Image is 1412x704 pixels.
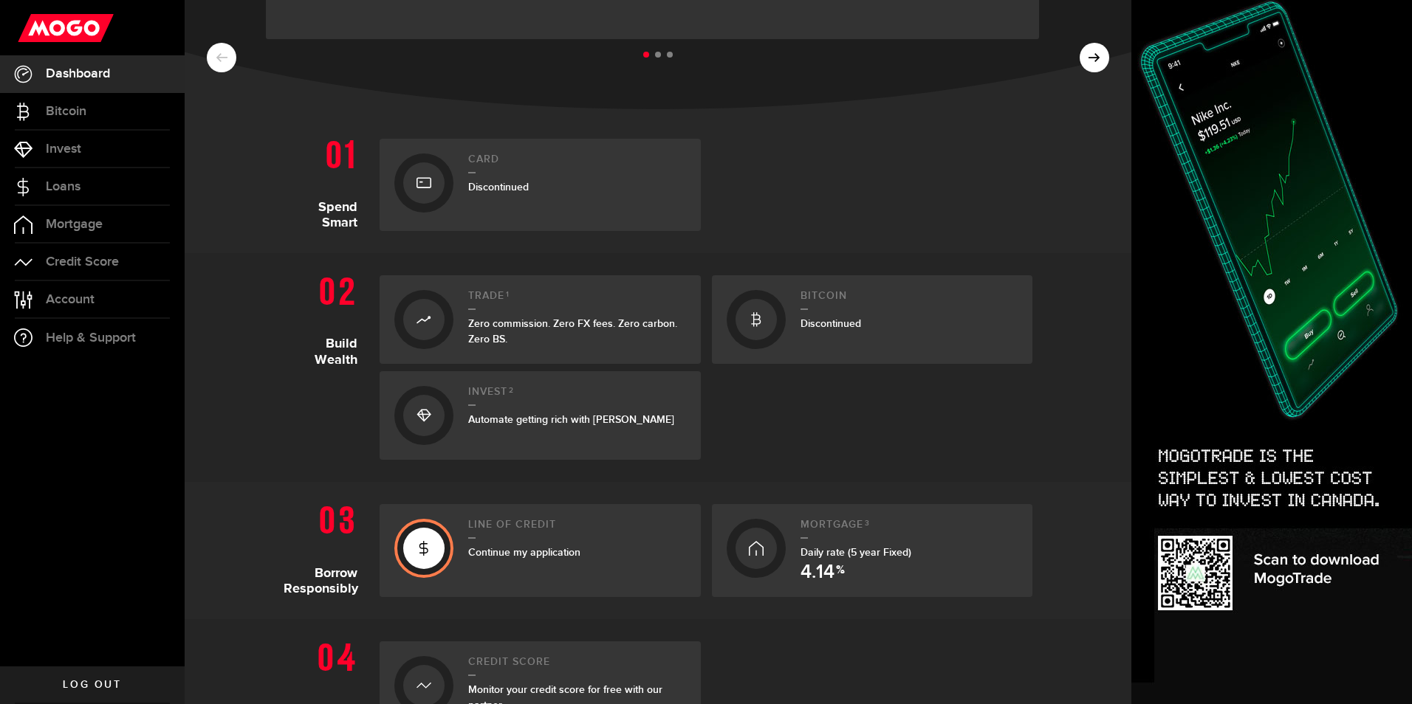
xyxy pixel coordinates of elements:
[865,519,870,528] sup: 3
[468,546,580,559] span: Continue my application
[836,565,845,582] span: %
[380,275,701,364] a: Trade1Zero commission. Zero FX fees. Zero carbon. Zero BS.
[801,290,1018,310] h2: Bitcoin
[468,153,686,173] h2: Card
[468,181,529,193] span: Discontinued
[380,371,701,460] a: Invest2Automate getting rich with [PERSON_NAME]
[46,105,86,118] span: Bitcoin
[712,275,1033,364] a: BitcoinDiscontinued
[468,290,686,310] h2: Trade
[801,546,911,559] span: Daily rate (5 year Fixed)
[801,563,834,582] span: 4.14
[63,680,121,690] span: Log out
[284,131,369,231] h1: Spend Smart
[468,386,686,406] h2: Invest
[46,331,136,345] span: Help & Support
[46,142,81,156] span: Invest
[468,656,686,676] h2: Credit Score
[468,317,677,345] span: Zero commission. Zero FX fees. Zero carbon. Zero BS.
[46,255,119,269] span: Credit Score
[509,386,514,395] sup: 2
[468,413,674,426] span: Automate getting rich with [PERSON_NAME]
[380,504,701,597] a: Line of creditContinue my application
[46,67,110,80] span: Dashboard
[801,317,861,330] span: Discontinued
[380,139,701,231] a: CardDiscontinued
[506,290,510,299] sup: 1
[46,218,103,231] span: Mortgage
[468,519,686,539] h2: Line of credit
[46,180,80,193] span: Loans
[284,268,369,460] h1: Build Wealth
[284,497,369,597] h1: Borrow Responsibly
[801,519,1018,539] h2: Mortgage
[712,504,1033,597] a: Mortgage3Daily rate (5 year Fixed) 4.14 %
[46,293,95,306] span: Account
